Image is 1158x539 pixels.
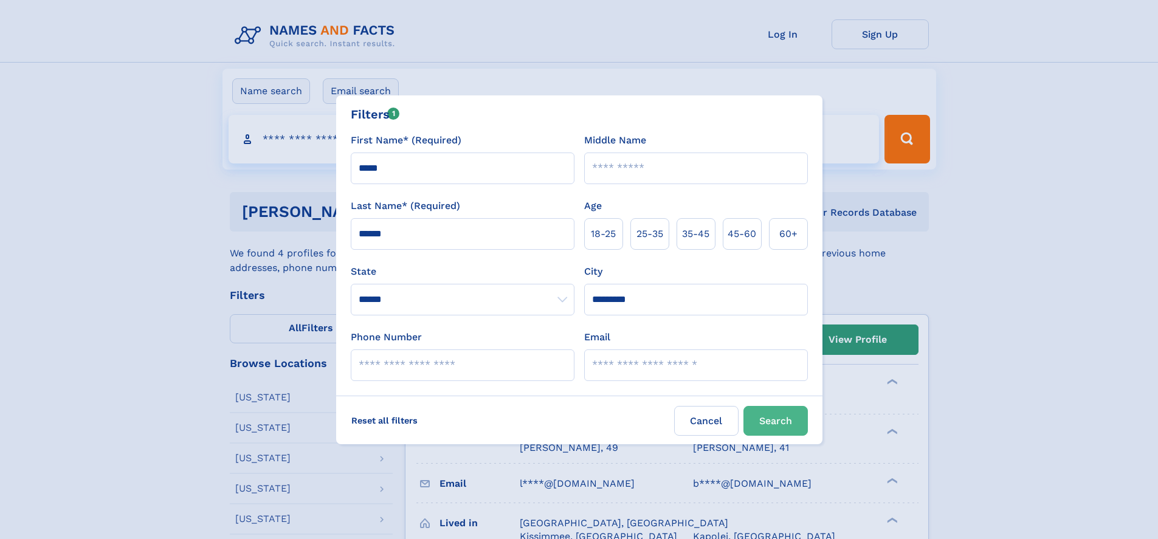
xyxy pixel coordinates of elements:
button: Search [743,406,808,436]
label: First Name* (Required) [351,133,461,148]
span: 45‑60 [728,227,756,241]
label: Last Name* (Required) [351,199,460,213]
span: 25‑35 [636,227,663,241]
label: Cancel [674,406,739,436]
div: Filters [351,105,400,123]
label: Phone Number [351,330,422,345]
label: City [584,264,602,279]
label: Email [584,330,610,345]
label: Age [584,199,602,213]
label: Middle Name [584,133,646,148]
label: Reset all filters [343,406,426,435]
span: 18‑25 [591,227,616,241]
span: 60+ [779,227,798,241]
span: 35‑45 [682,227,709,241]
label: State [351,264,574,279]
